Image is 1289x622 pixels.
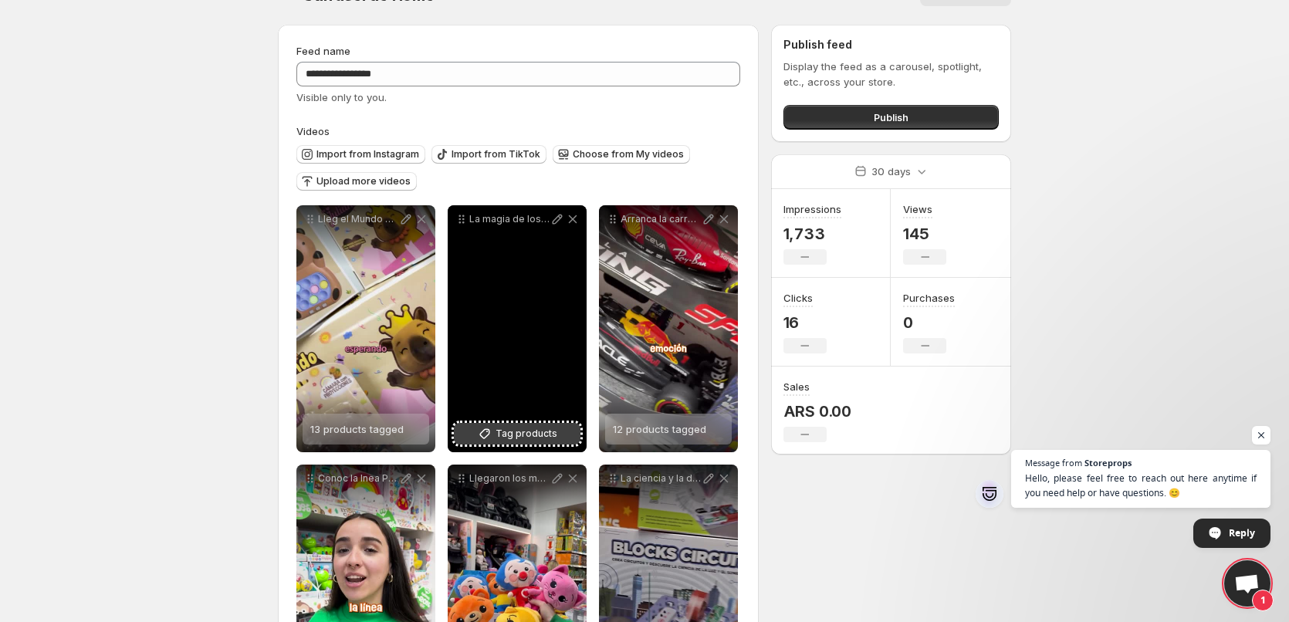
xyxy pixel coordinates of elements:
span: Storeprops [1084,458,1132,467]
h2: Publish feed [783,37,999,52]
span: 12 products tagged [613,423,706,435]
span: Publish [874,110,908,125]
span: Visible only to you. [296,91,387,103]
span: 1 [1252,590,1274,611]
span: Message from [1025,458,1082,467]
span: Upload more videos [316,175,411,188]
p: Llegaron los muecos Plim Plim a Monococo Los personajes favoritos de los peques ahora estn listos... [469,472,550,485]
button: Import from TikTok [431,145,546,164]
p: Lleg el Mundo Capy by [PERSON_NAME] a MonoCoco La nueva lnea est llena de capibaras con un diseo ... [318,213,398,225]
button: Upload more videos [296,172,417,191]
h3: Purchases [903,290,955,306]
div: La magia de los imanes llego a Monococo Con los Bloques Magntico de Piezas Grandes y Chicas vas a... [448,205,587,452]
p: 1,733 [783,225,841,243]
p: 145 [903,225,946,243]
p: ARS 0.00 [783,402,851,421]
div: Lleg el Mundo Capy by [PERSON_NAME] a MonoCoco La nueva lnea est llena de capibaras con un diseo ... [296,205,435,452]
span: Feed name [296,45,350,57]
p: 30 days [871,164,911,179]
span: 13 products tagged [310,423,404,435]
span: Choose from My videos [573,148,684,161]
p: Arranca la carrera en Monococo Desde los autos ms grandes y veloces hasta los coleccionables y se... [621,213,701,225]
span: Reply [1229,519,1255,546]
span: Import from TikTok [452,148,540,161]
button: Choose from My videos [553,145,690,164]
span: Import from Instagram [316,148,419,161]
button: Import from Instagram [296,145,425,164]
div: Arranca la carrera en Monococo Desde los autos ms grandes y veloces hasta los coleccionables y se... [599,205,738,452]
h3: Impressions [783,201,841,217]
h3: Views [903,201,932,217]
p: 0 [903,313,955,332]
p: Display the feed as a carousel, spotlight, etc., across your store. [783,59,999,90]
div: Open chat [1224,560,1270,607]
span: Videos [296,125,330,137]
p: 16 [783,313,827,332]
button: Tag products [454,423,580,445]
p: La ciencia y la diversin se encienden con TechKids en MonoCoco Explor el mundo de la electricidad... [621,472,701,485]
h3: Clicks [783,290,813,306]
p: La magia de los imanes llego a Monococo Con los Bloques Magntico de Piezas Grandes y Chicas vas a... [469,213,550,225]
span: Hello, please feel free to reach out here anytime if you need help or have questions. 😊 [1025,471,1257,500]
button: Publish [783,105,999,130]
span: Tag products [496,426,557,441]
p: Conoc la lnea Play Go Una coleccin pensada para acompaar y estimular la motricidad de los ms pequ... [318,472,398,485]
h3: Sales [783,379,810,394]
